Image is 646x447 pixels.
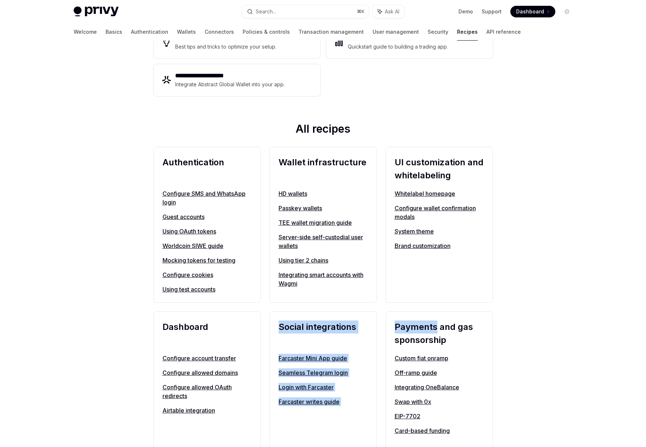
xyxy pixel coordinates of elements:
a: Guest accounts [162,212,252,221]
a: Using OAuth tokens [162,227,252,236]
h2: All recipes [153,122,493,138]
span: ⌘ K [357,9,365,15]
a: Dashboard [510,6,555,17]
a: Configure cookies [162,270,252,279]
a: Seamless Telegram login [279,368,368,377]
div: Integrate Abstract Global Wallet into your app. [175,80,285,89]
a: Authentication [131,23,168,41]
a: Airtable integration [162,406,252,415]
a: Using tier 2 chains [279,256,368,265]
a: Policies & controls [243,23,290,41]
a: Integrating smart accounts with Wagmi [279,270,368,288]
a: Recipes [457,23,478,41]
a: Wallets [177,23,196,41]
button: Ask AI [373,5,404,18]
a: Worldcoin SIWE guide [162,241,252,250]
a: Configure allowed domains [162,368,252,377]
div: Best tips and tricks to optimize your setup. [175,42,277,51]
a: Using test accounts [162,285,252,294]
a: Farcaster Mini App guide [279,354,368,363]
a: User management [373,23,419,41]
h2: Wallet infrastructure [279,156,368,182]
a: Demo [458,8,473,15]
a: API reference [486,23,521,41]
span: Dashboard [516,8,544,15]
h2: Authentication [162,156,252,182]
a: Card-based funding [395,426,484,435]
h2: Dashboard [162,320,252,347]
a: Configure SMS and WhatsApp login [162,189,252,207]
a: Server-side self-custodial user wallets [279,233,368,250]
button: Search...⌘K [242,5,369,18]
a: Mocking tokens for testing [162,256,252,265]
a: Swap with 0x [395,397,484,406]
a: Custom fiat onramp [395,354,484,363]
h2: Payments and gas sponsorship [395,320,484,347]
a: Welcome [74,23,97,41]
img: light logo [74,7,119,17]
h2: UI customization and whitelabeling [395,156,484,182]
div: Search... [256,7,276,16]
a: Connectors [205,23,234,41]
a: Configure wallet confirmation modals [395,204,484,221]
a: EIP-7702 [395,412,484,421]
a: System theme [395,227,484,236]
a: Transaction management [299,23,364,41]
a: Basics [106,23,122,41]
a: HD wallets [279,189,368,198]
a: Configure account transfer [162,354,252,363]
a: Support [482,8,502,15]
a: Off-ramp guide [395,368,484,377]
a: Brand customization [395,241,484,250]
a: Integrating OneBalance [395,383,484,392]
a: Login with Farcaster [279,383,368,392]
a: TEE wallet migration guide [279,218,368,227]
div: Quickstart guide to building a trading app. [348,42,448,51]
h2: Social integrations [279,320,368,347]
span: Ask AI [385,8,399,15]
a: Configure allowed OAuth redirects [162,383,252,400]
a: Passkey wallets [279,204,368,212]
a: Farcaster writes guide [279,397,368,406]
button: Toggle dark mode [561,6,573,17]
a: Security [428,23,448,41]
a: Whitelabel homepage [395,189,484,198]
